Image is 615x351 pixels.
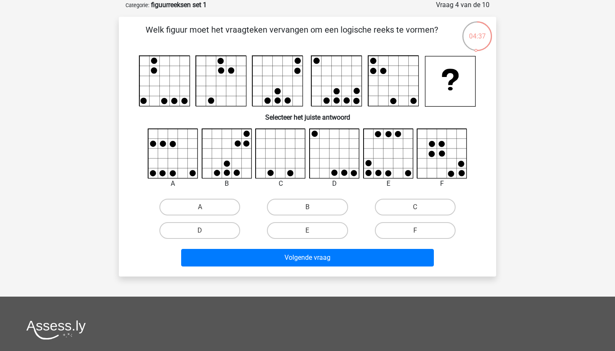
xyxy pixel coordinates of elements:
div: A [141,179,205,189]
img: Assessly logo [26,320,86,340]
label: B [267,199,348,215]
strong: figuurreeksen set 1 [151,1,207,9]
div: 04:37 [461,20,493,41]
div: B [195,179,259,189]
div: E [357,179,420,189]
label: E [267,222,348,239]
h6: Selecteer het juiste antwoord [132,107,483,121]
label: F [375,222,456,239]
button: Volgende vraag [181,249,434,266]
div: F [410,179,474,189]
p: Welk figuur moet het vraagteken vervangen om een logische reeks te vormen? [132,23,451,49]
label: A [159,199,240,215]
label: C [375,199,456,215]
label: D [159,222,240,239]
div: D [303,179,366,189]
div: C [249,179,312,189]
small: Categorie: [126,2,149,8]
